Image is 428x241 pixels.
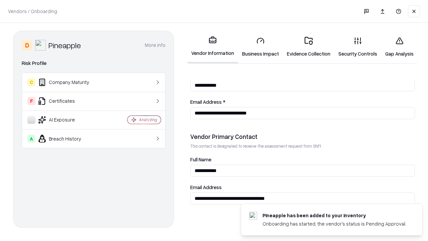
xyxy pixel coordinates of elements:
label: Email Address * [190,99,415,104]
button: More info [145,39,166,51]
div: Risk Profile [22,59,166,67]
div: Onboarding has started, the vendor's status is Pending Approval. [262,220,406,227]
div: AI Exposure [27,116,107,124]
img: pineappleenergy.com [249,212,257,220]
div: D [22,40,32,51]
div: C [27,78,35,86]
div: F [27,97,35,105]
img: Pineapple [35,40,46,51]
a: Business Impact [238,31,283,63]
div: Company Maturity [27,78,107,86]
div: Vendor Primary Contact [190,133,415,141]
div: Analyzing [139,117,157,123]
a: Security Controls [334,31,381,63]
label: Full Name [190,157,415,162]
div: Breach History [27,135,107,143]
div: A [27,135,35,143]
a: Vendor Information [187,31,238,63]
div: Certificates [27,97,107,105]
p: Vendors / Onboarding [8,8,57,15]
label: Email Address [190,185,415,190]
div: Pineapple [48,40,81,51]
div: Pineapple has been added to your inventory [262,212,406,219]
a: Gap Analysis [381,31,418,63]
p: This contact is designated to receive the assessment request from Shift [190,143,415,149]
a: Evidence Collection [283,31,334,63]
